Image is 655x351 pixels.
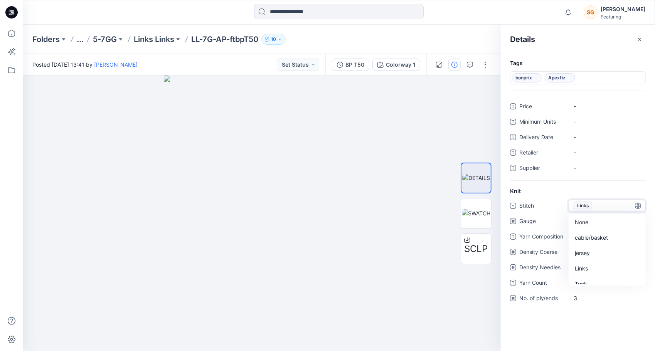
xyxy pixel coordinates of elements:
[32,34,60,45] a: Folders
[519,217,566,227] span: Gauge
[601,14,645,20] div: Featuring
[519,232,566,243] span: Yarn Composition
[584,5,598,19] div: SG
[574,201,592,210] span: Links
[501,60,655,67] h4: Tags
[32,60,138,69] span: Posted [DATE] 13:41 by
[519,102,566,113] span: Price
[548,73,572,82] span: Apexfiz
[574,294,641,302] span: 3
[462,174,490,182] img: DETAILS
[519,133,566,143] span: Delivery Date
[510,187,521,195] span: Knit
[519,294,566,304] span: No. of ply/ends
[261,34,286,45] button: 10
[574,148,641,156] span: -
[372,59,420,71] button: Colorway 1
[462,209,490,217] img: SWATCH
[94,61,138,68] a: [PERSON_NAME]
[570,246,644,261] div: jersey
[574,133,641,141] span: -
[574,118,641,126] span: -
[93,34,117,45] a: 5-7GG
[271,35,276,44] p: 10
[465,242,488,256] span: SCLP
[601,5,645,14] div: [PERSON_NAME]
[570,230,644,246] div: cable/basket
[386,60,415,69] div: Colorway 1
[345,60,364,69] div: BP T50
[191,34,258,45] p: LL-7G-AP-ftbpT50
[448,59,461,71] button: Details
[164,76,360,351] img: eyJhbGciOiJIUzI1NiIsImtpZCI6IjAiLCJzbHQiOiJzZXMiLCJ0eXAiOiJKV1QifQ.eyJkYXRhIjp7InR5cGUiOiJzdG9yYW...
[519,163,566,174] span: Supplier
[519,117,566,128] span: Minimum Units
[519,247,566,258] span: Density Coarse
[519,201,566,212] span: Stitch
[519,263,566,274] span: Density Needles
[519,278,566,289] span: Yarn Count
[519,148,566,159] span: Retailer
[570,277,644,292] div: Tuck
[570,215,644,230] div: None
[570,261,644,277] div: Links
[332,59,369,71] button: BP T50
[77,34,84,45] button: ...
[515,73,538,82] span: bonprix
[134,34,174,45] a: Links Links
[574,102,641,110] span: -
[510,35,535,44] h2: Details
[574,164,641,172] span: -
